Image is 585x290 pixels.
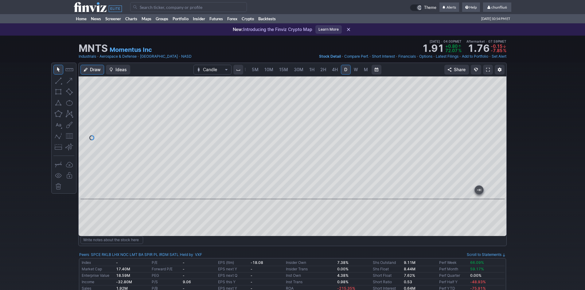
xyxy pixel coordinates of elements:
span: chunfliu6 [491,5,507,10]
span: • [459,53,461,60]
b: - [183,273,185,278]
span: • [369,53,371,60]
span: % [503,48,506,53]
b: 0.00% [337,267,349,271]
a: NOC [120,252,129,258]
td: PEG [150,273,181,279]
button: Drawing mode: Single [53,160,63,169]
td: Perf Quarter [438,273,469,279]
a: Portfolio [170,14,191,23]
span: [DATE] 10:54 PM ET [481,14,510,23]
a: Set Alert [492,53,506,60]
span: 10M [264,67,273,72]
button: Rectangle [53,87,63,97]
button: Ideas [106,65,130,75]
td: Insider Own [285,260,336,266]
span: M [364,67,368,72]
a: Latest Filings [436,53,458,60]
span: • [341,53,344,60]
button: Anchored VWAP [64,142,74,152]
span: 72.07 [445,48,458,53]
b: 17.40M [116,267,130,271]
a: 7.62% [404,273,415,278]
span: Draw [90,67,101,73]
span: 1H [309,67,314,72]
b: - [251,280,252,284]
a: 4H [329,65,341,75]
td: Income [80,279,115,285]
a: Theme [410,4,436,11]
td: Perf Month [438,266,469,273]
button: Brush [64,120,74,130]
a: Insider [191,14,207,23]
b: - [116,260,118,265]
a: Alerts [439,2,459,12]
button: Elliott waves [53,131,63,141]
b: 18.59M [116,273,130,278]
a: SPIR [144,252,153,258]
a: NASD [181,53,192,60]
a: Short Ratio [373,280,392,284]
a: Forex [225,14,240,23]
a: Learn More [315,25,342,34]
button: Polygon [53,109,63,119]
a: chunfliu6 [483,2,511,12]
button: Lock drawings [64,171,74,180]
span: 30M [294,67,303,72]
a: Financials [398,53,416,60]
td: P/E [150,260,181,266]
a: SATL [170,252,179,258]
a: Aerospace & Defense [99,53,137,60]
button: Line [53,76,63,86]
a: Charts [123,14,139,23]
td: EPS this Y [217,279,249,285]
span: % [458,48,462,53]
button: Chart Type [193,65,232,75]
b: 0.98% [337,280,349,284]
a: Backtests [256,14,278,23]
button: Chart Settings [495,65,505,75]
a: Futures [207,14,225,23]
a: D [341,65,351,75]
span: 15M [279,67,288,72]
span: Compare Perf. [344,54,369,59]
td: Shs Float [372,266,403,273]
a: M [361,65,371,75]
span: D [344,67,347,72]
span: 4H [332,67,338,72]
td: Perf Week [438,260,469,266]
a: Peers [79,252,89,257]
a: Help [462,2,480,12]
span: • [486,40,487,43]
a: 1H [306,65,317,75]
a: SPCE [91,252,101,258]
button: Remove all drawings [53,182,63,191]
a: 10M [262,65,276,75]
span: • [137,53,139,60]
span: • [433,53,435,60]
button: XABCD [64,109,74,119]
strong: 1.91 [422,44,444,53]
button: Arrow [64,76,74,86]
a: Short Interest [372,53,395,60]
span: +0.80 [445,44,458,49]
a: BA [138,252,143,258]
a: Add to Portfolio [462,53,488,60]
td: Shs Outstand [372,260,403,266]
button: Mouse [53,65,63,75]
td: EPS next Q [217,273,249,279]
button: Hide drawings [53,171,63,180]
button: Text [53,120,63,130]
strong: 1.76 [467,44,489,53]
b: 8.44M [404,267,415,271]
td: Enterprise Value [80,273,115,279]
span: Share [454,67,466,73]
td: Insider Trans [285,266,336,273]
b: - [251,273,252,278]
p: Introducing the Finviz Crypto Map [233,26,312,33]
td: Index [80,260,115,266]
b: 4.38% [337,273,349,278]
a: 0.53 [404,280,412,284]
a: VXF [195,252,202,258]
